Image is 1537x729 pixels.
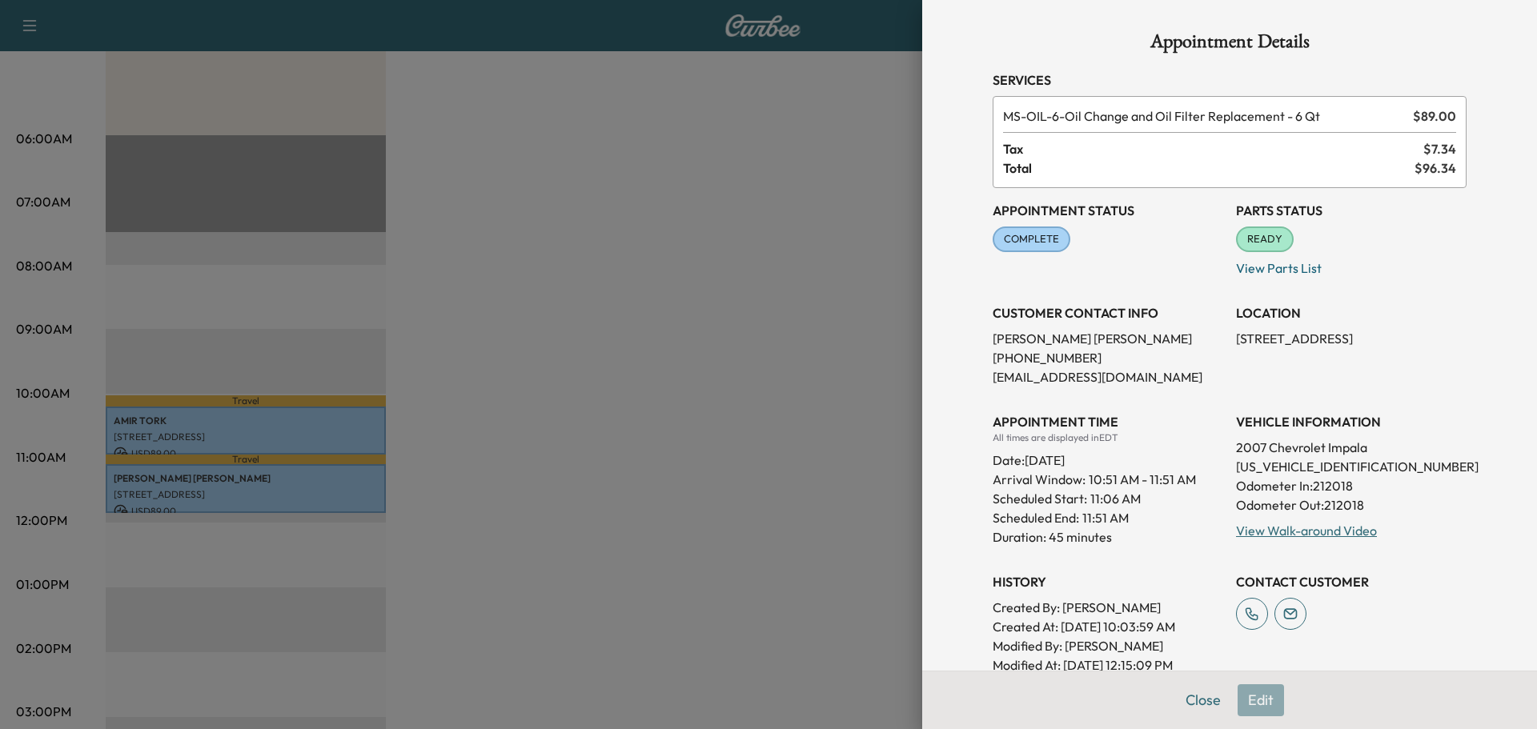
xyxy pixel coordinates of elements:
p: [PERSON_NAME] [PERSON_NAME] [993,329,1223,348]
p: Modified By : [PERSON_NAME] [993,636,1223,655]
span: READY [1238,231,1292,247]
span: Total [1003,158,1415,178]
div: Date: [DATE] [993,444,1223,470]
p: Duration: 45 minutes [993,527,1223,547]
p: 11:51 AM [1082,508,1129,527]
h3: History [993,572,1223,591]
p: Arrival Window: [993,470,1223,489]
p: Odometer Out: 212018 [1236,495,1467,515]
h3: VEHICLE INFORMATION [1236,412,1467,431]
h3: Parts Status [1236,201,1467,220]
p: View Parts List [1236,252,1467,278]
p: Modified At : [DATE] 12:15:09 PM [993,655,1223,675]
span: $ 96.34 [1415,158,1456,178]
span: $ 89.00 [1413,106,1456,126]
h3: CUSTOMER CONTACT INFO [993,303,1223,322]
p: [EMAIL_ADDRESS][DOMAIN_NAME] [993,367,1223,387]
p: 2007 Chevrolet Impala [1236,438,1467,457]
a: View Walk-around Video [1236,523,1377,539]
h3: LOCATION [1236,303,1467,322]
span: Tax [1003,139,1423,158]
span: Oil Change and Oil Filter Replacement - 6 Qt [1003,106,1407,126]
span: COMPLETE [994,231,1069,247]
p: 11:06 AM [1090,489,1141,508]
h1: Appointment Details [993,32,1467,58]
p: [PHONE_NUMBER] [993,348,1223,367]
p: [STREET_ADDRESS] [1236,329,1467,348]
p: [US_VEHICLE_IDENTIFICATION_NUMBER] [1236,457,1467,476]
div: All times are displayed in EDT [993,431,1223,444]
h3: Appointment Status [993,201,1223,220]
p: Created By : [PERSON_NAME] [993,598,1223,617]
span: 10:51 AM - 11:51 AM [1089,470,1196,489]
h3: APPOINTMENT TIME [993,412,1223,431]
h3: Services [993,70,1467,90]
p: Scheduled End: [993,508,1079,527]
p: Scheduled Start: [993,489,1087,508]
h3: CONTACT CUSTOMER [1236,572,1467,591]
span: $ 7.34 [1423,139,1456,158]
p: Odometer In: 212018 [1236,476,1467,495]
p: Created At : [DATE] 10:03:59 AM [993,617,1223,636]
button: Close [1175,684,1231,716]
